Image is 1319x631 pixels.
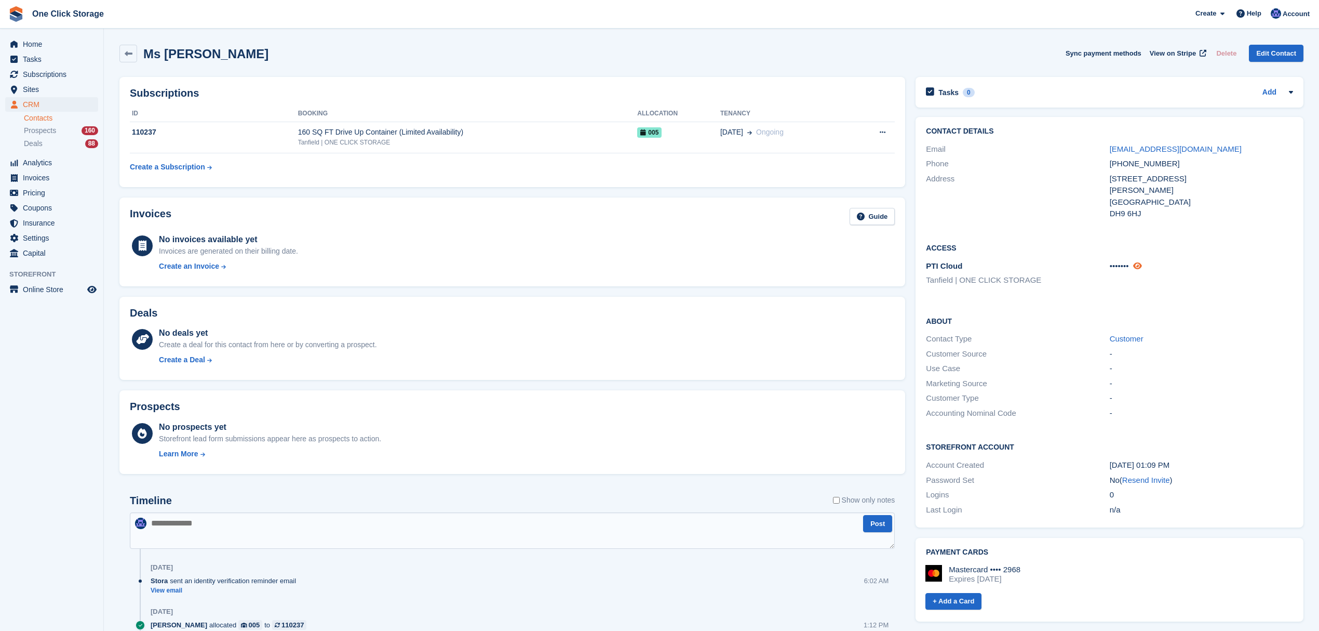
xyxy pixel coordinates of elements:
[1120,476,1173,484] span: ( )
[130,157,212,177] a: Create a Subscription
[23,231,85,245] span: Settings
[5,82,98,97] a: menu
[298,106,638,122] th: Booking
[5,246,98,260] a: menu
[926,407,1109,419] div: Accounting Nominal Code
[1110,144,1242,153] a: [EMAIL_ADDRESS][DOMAIN_NAME]
[151,608,173,616] div: [DATE]
[130,401,180,413] h2: Prospects
[23,155,85,170] span: Analytics
[159,354,205,365] div: Create a Deal
[1110,475,1293,487] div: No
[5,201,98,215] a: menu
[1110,459,1293,471] div: [DATE] 01:09 PM
[130,87,895,99] h2: Subscriptions
[1110,489,1293,501] div: 0
[1195,8,1216,19] span: Create
[926,363,1109,375] div: Use Case
[1212,45,1241,62] button: Delete
[135,518,146,529] img: Thomas
[949,565,1020,574] div: Mastercard •••• 2968
[926,315,1293,326] h2: About
[130,208,171,225] h2: Invoices
[159,354,376,365] a: Create a Deal
[23,52,85,67] span: Tasks
[926,392,1109,404] div: Customer Type
[249,620,260,630] div: 005
[159,421,381,433] div: No prospects yet
[926,475,1109,487] div: Password Set
[926,378,1109,390] div: Marketing Source
[159,261,298,272] a: Create an Invoice
[5,231,98,245] a: menu
[130,307,157,319] h2: Deals
[151,576,168,586] span: Stora
[926,127,1293,136] h2: Contact Details
[833,495,840,506] input: Show only notes
[23,37,85,51] span: Home
[1110,158,1293,170] div: [PHONE_NUMBER]
[963,88,975,97] div: 0
[5,216,98,230] a: menu
[159,449,381,459] a: Learn More
[23,186,85,200] span: Pricing
[24,138,98,149] a: Deals 88
[23,82,85,97] span: Sites
[151,620,207,630] span: [PERSON_NAME]
[143,47,268,61] h2: Ms [PERSON_NAME]
[1066,45,1141,62] button: Sync payment methods
[24,126,56,136] span: Prospects
[850,208,895,225] a: Guide
[23,97,85,112] span: CRM
[926,441,1293,452] h2: Storefront Account
[925,565,942,582] img: Mastercard Logo
[926,261,962,270] span: PTI Cloud
[130,106,298,122] th: ID
[151,620,312,630] div: allocated to
[926,489,1109,501] div: Logins
[1262,87,1276,99] a: Add
[5,52,98,67] a: menu
[272,620,306,630] a: 110237
[23,170,85,185] span: Invoices
[1110,173,1293,185] div: [STREET_ADDRESS]
[5,37,98,51] a: menu
[23,282,85,297] span: Online Store
[24,125,98,136] a: Prospects 160
[1110,363,1293,375] div: -
[864,576,889,586] div: 6:02 AM
[863,515,892,532] button: Post
[926,173,1109,220] div: Address
[1110,504,1293,516] div: n/a
[159,327,376,339] div: No deals yet
[926,459,1109,471] div: Account Created
[926,504,1109,516] div: Last Login
[926,348,1109,360] div: Customer Source
[24,139,43,149] span: Deals
[1271,8,1281,19] img: Thomas
[151,563,173,572] div: [DATE]
[637,127,662,138] span: 005
[1110,334,1143,343] a: Customer
[5,170,98,185] a: menu
[23,201,85,215] span: Coupons
[949,574,1020,584] div: Expires [DATE]
[756,128,784,136] span: Ongoing
[298,138,638,147] div: Tanfield | ONE CLICK STORAGE
[1146,45,1208,62] a: View on Stripe
[5,186,98,200] a: menu
[926,143,1109,155] div: Email
[1110,185,1293,196] div: [PERSON_NAME]
[151,586,301,595] a: View email
[9,269,103,280] span: Storefront
[926,274,1109,286] li: Tanfield | ONE CLICK STORAGE
[281,620,304,630] div: 110237
[1110,407,1293,419] div: -
[1150,48,1196,59] span: View on Stripe
[159,246,298,257] div: Invoices are generated on their billing date.
[1110,261,1129,270] span: •••••••
[23,246,85,260] span: Capital
[833,495,895,506] label: Show only notes
[5,67,98,82] a: menu
[159,449,198,459] div: Learn More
